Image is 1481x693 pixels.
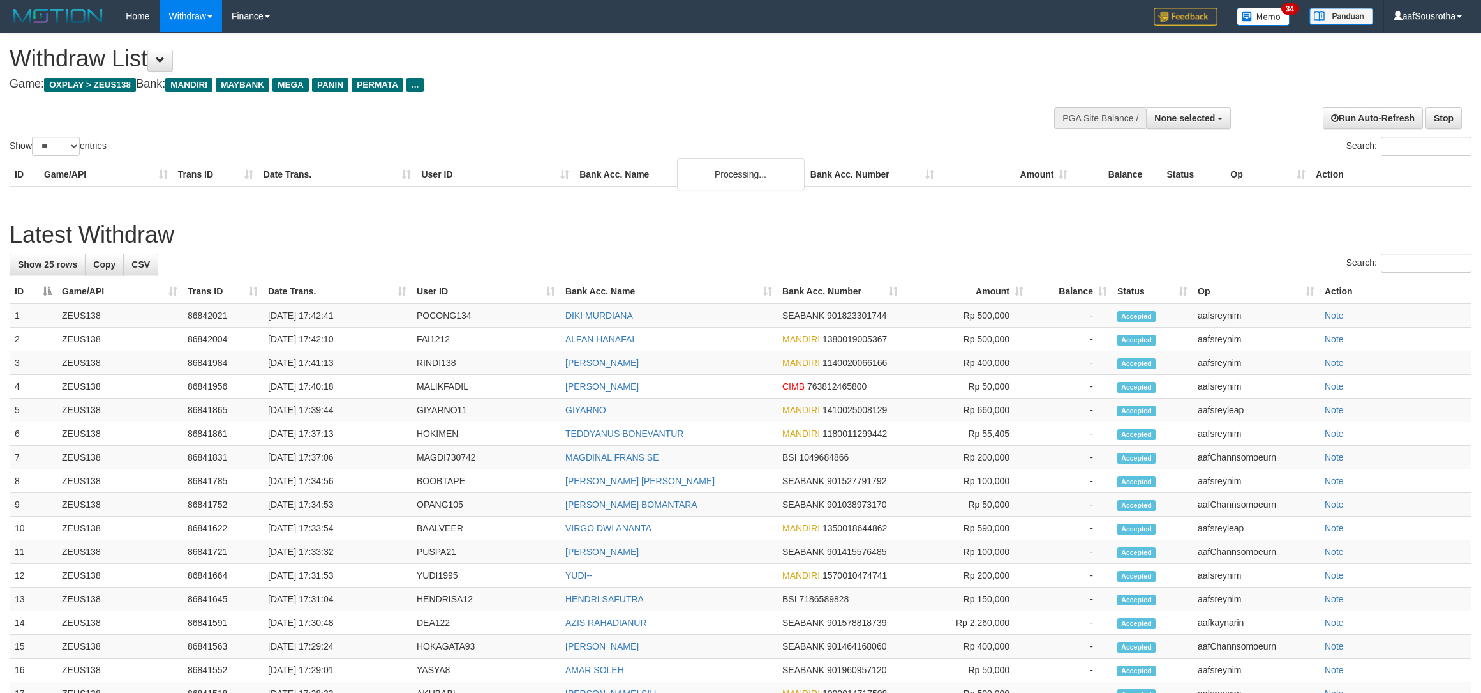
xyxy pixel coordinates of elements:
input: Search: [1381,254,1471,273]
a: Note [1325,665,1344,675]
a: [PERSON_NAME] [565,381,639,392]
td: 86841865 [182,399,263,422]
td: 86841591 [182,611,263,635]
td: - [1029,351,1112,375]
td: - [1029,588,1112,611]
td: - [1029,493,1112,517]
td: MAGDI730742 [412,446,560,469]
td: Rp 100,000 [903,469,1029,493]
td: Rp 50,000 [903,375,1029,399]
td: 86841552 [182,659,263,682]
span: None selected [1154,113,1215,123]
td: - [1029,399,1112,422]
span: Copy 901527791792 to clipboard [827,476,886,486]
th: Trans ID [173,163,258,187]
td: Rp 55,405 [903,422,1029,446]
a: Note [1325,570,1344,581]
td: Rp 200,000 [903,564,1029,588]
td: 8 [10,469,57,493]
a: Note [1325,429,1344,439]
th: Balance [1073,163,1161,187]
span: CIMB [782,381,805,392]
span: Copy 901578818739 to clipboard [827,618,886,628]
td: - [1029,517,1112,540]
span: Accepted [1117,571,1156,582]
span: Accepted [1117,524,1156,535]
span: MANDIRI [782,405,820,415]
a: AZIS RAHADIANUR [565,618,647,628]
td: 10 [10,517,57,540]
span: SEABANK [782,641,824,651]
td: - [1029,564,1112,588]
span: Accepted [1117,547,1156,558]
td: aafsreyleap [1193,399,1320,422]
span: CSV [131,259,150,270]
span: OXPLAY > ZEUS138 [44,78,136,92]
td: ZEUS138 [57,328,182,351]
td: Rp 200,000 [903,446,1029,469]
span: Accepted [1117,453,1156,464]
span: BSI [782,594,797,604]
th: Game/API [39,163,173,187]
span: Copy 1140020066166 to clipboard [822,358,887,368]
td: Rp 150,000 [903,588,1029,611]
a: Note [1325,405,1344,415]
th: Bank Acc. Number [805,163,939,187]
td: 2 [10,328,57,351]
span: PERMATA [352,78,403,92]
td: HENDRISA12 [412,588,560,611]
a: ALFAN HANAFAI [565,334,634,344]
span: SEABANK [782,618,824,628]
td: [DATE] 17:40:18 [263,375,412,399]
td: 15 [10,635,57,659]
a: Run Auto-Refresh [1323,107,1423,129]
th: User ID [416,163,574,187]
td: - [1029,611,1112,635]
td: Rp 590,000 [903,517,1029,540]
th: Bank Acc. Number: activate to sort column ascending [777,280,903,303]
td: 86841956 [182,375,263,399]
span: PANIN [312,78,348,92]
td: aafsreyleap [1193,517,1320,540]
td: aafChannsomoeurn [1193,635,1320,659]
td: Rp 100,000 [903,540,1029,564]
a: [PERSON_NAME] [PERSON_NAME] [565,476,715,486]
a: Note [1325,547,1344,557]
span: Show 25 rows [18,259,77,270]
span: ... [406,78,424,92]
td: ZEUS138 [57,611,182,635]
img: Button%20Memo.svg [1237,8,1290,26]
td: [DATE] 17:30:48 [263,611,412,635]
a: Note [1325,310,1344,321]
a: AMAR SOLEH [565,665,624,675]
th: Amount: activate to sort column ascending [903,280,1029,303]
th: ID [10,163,39,187]
td: 86841563 [182,635,263,659]
td: aafChannsomoeurn [1193,446,1320,469]
td: YASYA8 [412,659,560,682]
button: None selected [1146,107,1231,129]
td: aafsreynim [1193,351,1320,375]
td: OPANG105 [412,493,560,517]
td: aafsreynim [1193,422,1320,446]
a: [PERSON_NAME] [565,641,639,651]
td: aafChannsomoeurn [1193,493,1320,517]
span: Copy 901823301744 to clipboard [827,310,886,321]
th: Bank Acc. Name: activate to sort column ascending [560,280,777,303]
span: BSI [782,452,797,462]
td: - [1029,375,1112,399]
a: Note [1325,499,1344,510]
td: ZEUS138 [57,540,182,564]
span: Accepted [1117,382,1156,393]
a: Show 25 rows [10,254,86,275]
span: Copy 901464168060 to clipboard [827,641,886,651]
td: Rp 660,000 [903,399,1029,422]
span: MANDIRI [782,334,820,344]
th: Status [1161,163,1225,187]
th: Status: activate to sort column ascending [1112,280,1193,303]
span: Copy 763812465800 to clipboard [807,381,867,392]
a: Note [1325,594,1344,604]
img: panduan.png [1309,8,1373,25]
td: Rp 2,260,000 [903,611,1029,635]
a: GIYARNO [565,405,606,415]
